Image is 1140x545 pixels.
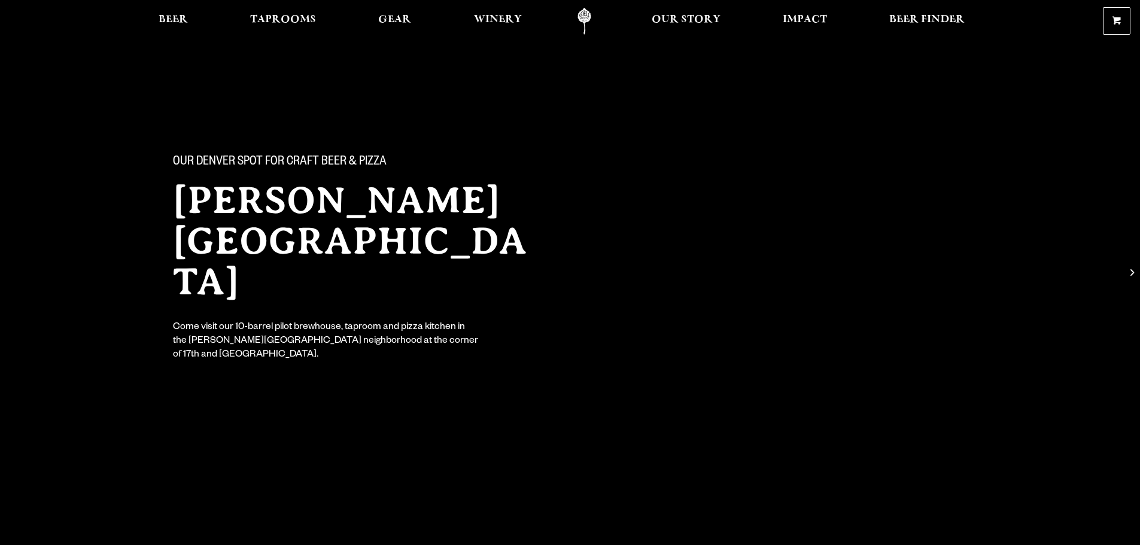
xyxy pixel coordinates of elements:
span: Our Story [652,15,721,25]
a: Gear [370,8,419,35]
span: Gear [378,15,411,25]
span: Winery [474,15,522,25]
div: Come visit our 10-barrel pilot brewhouse, taproom and pizza kitchen in the [PERSON_NAME][GEOGRAPH... [173,321,479,363]
a: Taprooms [242,8,324,35]
a: Beer Finder [881,8,972,35]
span: Impact [783,15,827,25]
h2: [PERSON_NAME][GEOGRAPHIC_DATA] [173,180,546,302]
a: Odell Home [562,8,607,35]
a: Impact [775,8,835,35]
a: Winery [466,8,530,35]
span: Taprooms [250,15,316,25]
span: Our Denver spot for craft beer & pizza [173,155,387,170]
span: Beer Finder [889,15,965,25]
span: Beer [159,15,188,25]
a: Beer [151,8,196,35]
a: Our Story [644,8,728,35]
